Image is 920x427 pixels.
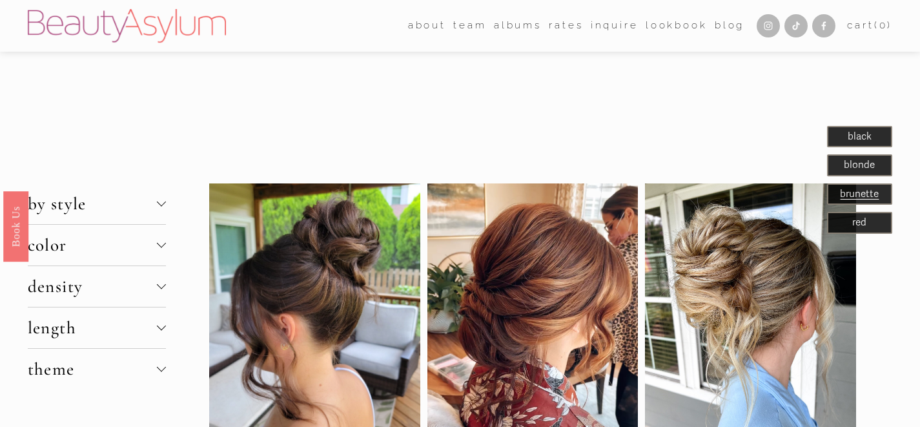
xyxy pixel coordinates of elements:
[28,183,166,224] button: by style
[28,317,157,338] span: length
[844,159,875,171] span: blonde
[28,9,226,43] img: Beauty Asylum | Bridal Hair &amp; Makeup Charlotte &amp; Atlanta
[3,191,28,261] a: Book Us
[28,359,157,380] span: theme
[757,14,780,37] a: Instagram
[879,19,888,31] span: 0
[852,216,866,228] span: red
[784,14,808,37] a: TikTok
[874,19,892,31] span: ( )
[408,17,446,35] span: about
[848,130,872,142] span: black
[847,17,892,35] a: 0 items in cart
[812,14,835,37] a: Facebook
[28,349,166,390] button: theme
[549,16,583,36] a: Rates
[28,234,157,256] span: color
[408,16,446,36] a: folder dropdown
[646,16,708,36] a: Lookbook
[715,16,744,36] a: Blog
[28,266,166,307] button: density
[591,16,639,36] a: Inquire
[453,17,486,35] span: team
[840,188,879,200] a: brunette
[28,225,166,266] button: color
[28,307,166,348] button: length
[453,16,486,36] a: folder dropdown
[494,16,542,36] a: albums
[28,276,157,297] span: density
[28,193,157,214] span: by style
